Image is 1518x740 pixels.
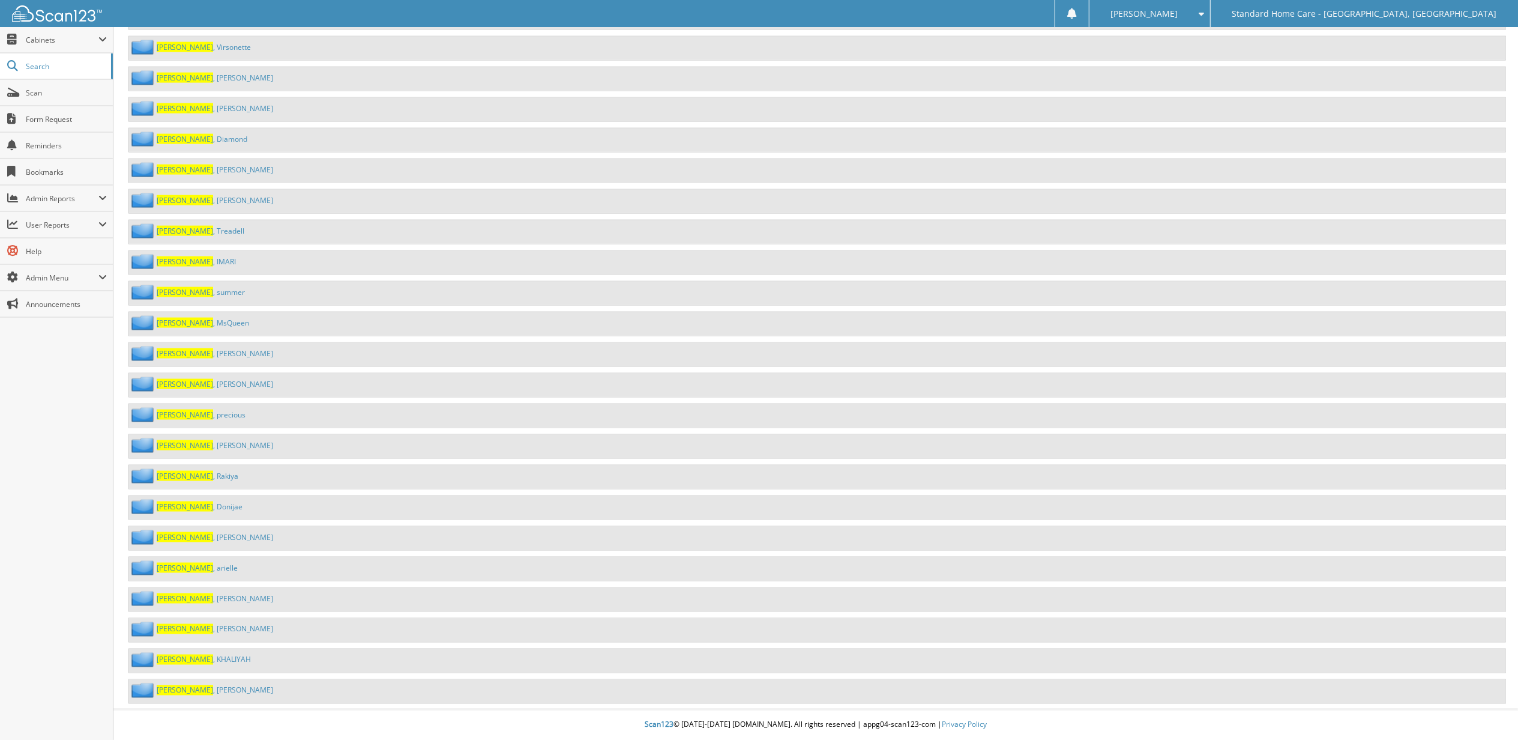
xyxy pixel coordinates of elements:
[131,591,157,606] img: folder2.png
[157,103,213,114] span: [PERSON_NAME]
[131,193,157,208] img: folder2.png
[157,256,213,267] span: [PERSON_NAME]
[131,254,157,269] img: folder2.png
[157,165,213,175] span: [PERSON_NAME]
[131,101,157,116] img: folder2.png
[157,624,273,634] a: [PERSON_NAME], [PERSON_NAME]
[157,287,245,297] a: [PERSON_NAME], summer
[157,42,213,52] span: [PERSON_NAME]
[157,287,213,297] span: [PERSON_NAME]
[157,593,213,604] span: [PERSON_NAME]
[157,440,213,450] span: [PERSON_NAME]
[131,530,157,545] img: folder2.png
[157,685,213,696] span: [PERSON_NAME]
[26,273,98,283] span: Admin Menu
[157,256,236,267] a: [PERSON_NAME], IMARI
[131,162,157,177] img: folder2.png
[157,685,273,696] a: [PERSON_NAME], [PERSON_NAME]
[157,348,273,359] a: [PERSON_NAME], [PERSON_NAME]
[157,73,273,83] a: [PERSON_NAME], [PERSON_NAME]
[157,532,273,542] a: [PERSON_NAME], [PERSON_NAME]
[131,70,157,85] img: folder2.png
[26,35,98,45] span: Cabinets
[131,407,157,422] img: folder2.png
[26,299,107,309] span: Announcements
[157,410,245,420] a: [PERSON_NAME], precious
[26,61,105,71] span: Search
[157,502,242,512] a: [PERSON_NAME], Donijae
[131,469,157,484] img: folder2.png
[157,42,251,52] a: [PERSON_NAME], Virsonette
[131,285,157,300] img: folder2.png
[131,132,157,147] img: folder2.png
[157,471,213,481] span: [PERSON_NAME]
[157,655,251,665] a: [PERSON_NAME], KHALIYAH
[131,223,157,238] img: folder2.png
[157,318,249,328] a: [PERSON_NAME], MsQueen
[157,379,273,389] a: [PERSON_NAME], [PERSON_NAME]
[113,711,1518,740] div: © [DATE]-[DATE] [DOMAIN_NAME]. All rights reserved | appg04-scan123-com |
[157,318,213,328] span: [PERSON_NAME]
[131,560,157,575] img: folder2.png
[942,720,987,730] a: Privacy Policy
[1458,682,1518,740] iframe: Chat Widget
[26,167,107,177] span: Bookmarks
[26,246,107,256] span: Help
[157,134,247,144] a: [PERSON_NAME], Diamond
[131,438,157,453] img: folder2.png
[157,379,213,389] span: [PERSON_NAME]
[131,622,157,637] img: folder2.png
[157,73,213,83] span: [PERSON_NAME]
[645,720,673,730] span: Scan123
[1110,10,1178,17] span: [PERSON_NAME]
[157,593,273,604] a: [PERSON_NAME], [PERSON_NAME]
[131,499,157,514] img: folder2.png
[157,440,273,450] a: [PERSON_NAME], [PERSON_NAME]
[157,165,273,175] a: [PERSON_NAME], [PERSON_NAME]
[157,563,238,573] a: [PERSON_NAME], arielle
[26,193,98,204] span: Admin Reports
[157,226,244,236] a: [PERSON_NAME], Treadell
[157,195,213,205] span: [PERSON_NAME]
[157,195,273,205] a: [PERSON_NAME], [PERSON_NAME]
[157,532,213,542] span: [PERSON_NAME]
[157,471,238,481] a: [PERSON_NAME], Rakiya
[157,563,213,573] span: [PERSON_NAME]
[157,226,213,236] span: [PERSON_NAME]
[1232,10,1497,17] span: Standard Home Care - [GEOGRAPHIC_DATA], [GEOGRAPHIC_DATA]
[157,655,213,665] span: [PERSON_NAME]
[157,410,213,420] span: [PERSON_NAME]
[26,114,107,124] span: Form Request
[157,134,213,144] span: [PERSON_NAME]
[157,348,213,359] span: [PERSON_NAME]
[26,141,107,151] span: Reminders
[131,652,157,667] img: folder2.png
[26,88,107,98] span: Scan
[157,103,273,114] a: [PERSON_NAME], [PERSON_NAME]
[157,624,213,634] span: [PERSON_NAME]
[26,220,98,230] span: User Reports
[131,315,157,330] img: folder2.png
[157,502,213,512] span: [PERSON_NAME]
[12,5,102,22] img: scan123-logo-white.svg
[131,346,157,361] img: folder2.png
[131,40,157,55] img: folder2.png
[131,683,157,698] img: folder2.png
[131,377,157,392] img: folder2.png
